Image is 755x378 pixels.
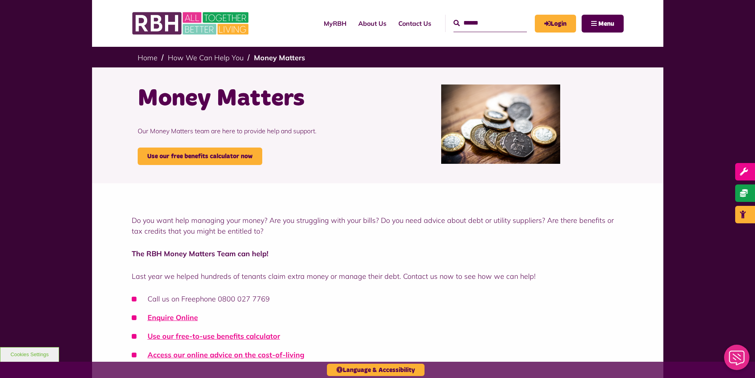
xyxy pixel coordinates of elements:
[132,294,624,304] li: Call us on Freephone 0800 027 7769
[132,215,624,236] p: Do you want help managing your money? Are you struggling with your bills? Do you need advice abou...
[352,13,392,34] a: About Us
[441,84,560,164] img: Money 2
[132,8,251,39] img: RBH
[598,21,614,27] span: Menu
[719,342,755,378] iframe: Netcall Web Assistant for live chat
[148,332,280,341] a: Use our free-to-use benefits calculator - open in a new tab
[138,114,372,148] p: Our Money Matters team are here to provide help and support.
[582,15,624,33] button: Navigation
[148,350,304,359] a: Access our online advice on the cost-of-living
[132,249,268,258] strong: The RBH Money Matters Team can help!
[168,53,244,62] a: How We Can Help You
[318,13,352,34] a: MyRBH
[132,271,624,282] p: Last year we helped hundreds of tenants claim extra money or manage their debt. Contact us now to...
[148,313,198,322] a: Enquire Online - open in a new tab
[254,53,305,62] a: Money Matters
[138,148,262,165] a: Use our free benefits calculator now - open in a new tab
[138,53,158,62] a: Home
[453,15,527,32] input: Search
[327,364,425,376] button: Language & Accessibility
[392,13,437,34] a: Contact Us
[535,15,576,33] a: MyRBH
[138,83,372,114] h1: Money Matters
